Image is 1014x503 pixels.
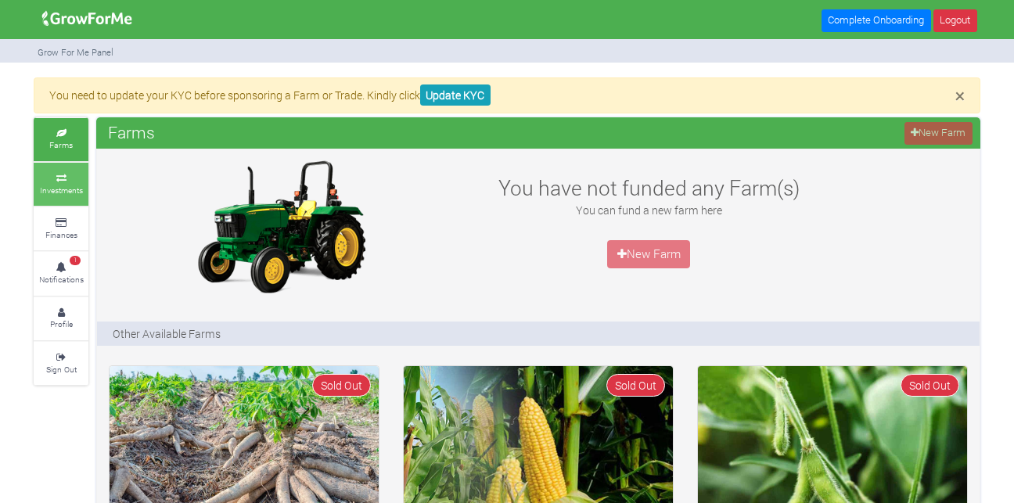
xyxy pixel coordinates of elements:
img: growforme image [37,3,138,34]
a: Investments [34,163,88,206]
p: Other Available Farms [113,325,221,342]
a: Finances [34,207,88,250]
h3: You have not funded any Farm(s) [479,175,818,200]
small: Sign Out [46,364,77,375]
a: Profile [34,297,88,340]
span: Sold Out [901,374,959,397]
a: Update KYC [420,84,491,106]
small: Profile [50,318,73,329]
small: Farms [49,139,73,150]
p: You need to update your KYC before sponsoring a Farm or Trade. Kindly click [49,87,965,103]
p: You can fund a new farm here [479,202,818,218]
a: Complete Onboarding [822,9,931,32]
span: Sold Out [312,374,371,397]
span: 1 [70,256,81,265]
img: growforme image [183,156,379,297]
span: Farms [104,117,159,148]
small: Finances [45,229,77,240]
small: Investments [40,185,83,196]
button: Close [955,87,965,105]
a: 1 Notifications [34,252,88,295]
a: Sign Out [34,342,88,385]
small: Notifications [39,274,84,285]
span: Sold Out [606,374,665,397]
span: × [955,84,965,107]
small: Grow For Me Panel [38,46,113,58]
a: Logout [933,9,977,32]
a: Farms [34,118,88,161]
